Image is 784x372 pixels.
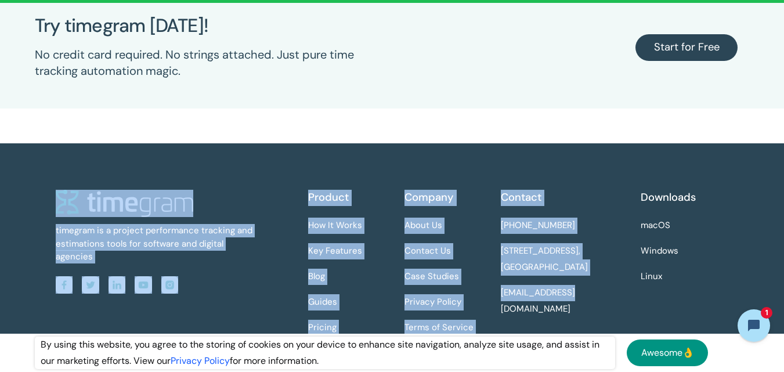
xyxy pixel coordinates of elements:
[404,190,454,206] div: Company
[56,224,259,263] div: timegram is a project performance tracking and estimations tools for software and digital agencies
[404,218,442,234] a: About Us
[501,243,588,276] a: [STREET_ADDRESS],[GEOGRAPHIC_DATA]
[35,337,615,369] div: By using this website, you agree to the storing of cookies on your device to enhance site navigat...
[404,320,474,336] a: Terms of Service
[308,218,362,234] a: How It Works
[501,285,633,317] a: [EMAIL_ADDRESS][DOMAIN_NAME]
[641,243,678,259] a: Windows
[627,340,708,366] a: Awesome👌
[308,243,362,259] a: Key Features
[641,218,670,234] a: macOS
[56,190,259,263] a: timegram is a project performance tracking and estimations tools for software and digital agencies
[171,355,230,367] a: Privacy Policy
[404,269,459,285] a: Case Studies
[308,190,349,206] div: Product
[35,16,208,36] h2: Try timegram [DATE]!
[501,218,575,234] a: [PHONE_NUMBER]
[635,34,738,61] a: Start for Free
[35,47,392,80] div: No credit card required. No strings attached. Just pure time tracking automation magic.
[641,190,696,206] div: Downloads
[501,190,541,206] div: Contact
[404,294,461,310] a: Privacy Policy
[308,294,337,310] a: Guides
[641,269,662,285] a: Linux
[308,320,337,336] a: Pricing
[308,269,325,285] a: Blog
[404,243,451,259] a: Contact Us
